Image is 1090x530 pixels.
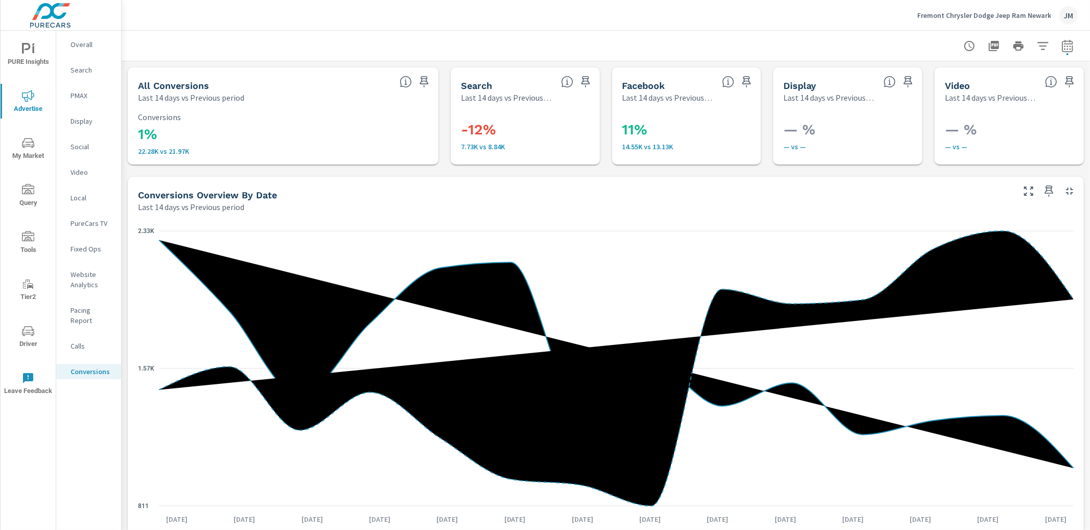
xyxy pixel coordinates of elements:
p: Local [71,193,113,203]
div: Search [56,62,121,78]
p: — vs — [945,143,1080,151]
p: Last 14 days vs Previous period [622,91,714,104]
div: Conversions [56,364,121,379]
button: Apply Filters [1033,36,1053,56]
h3: 1% [138,126,428,143]
p: [DATE] [970,514,1006,524]
span: Tier2 [4,278,53,303]
p: — vs — [783,143,918,151]
div: JM [1059,6,1078,25]
p: [DATE] [565,514,600,524]
p: Last 14 days vs Previous period [138,91,244,104]
text: 811 [138,502,149,510]
text: 1.57K [138,365,154,372]
p: Overall [71,39,113,50]
p: Last 14 days vs Previous period [138,201,244,213]
p: [DATE] [294,514,330,524]
span: Save this to your personalized report [1061,74,1078,90]
div: Calls [56,338,121,354]
span: All conversions reported from Facebook with duplicates filtered out [722,76,734,88]
h5: Facebook [622,80,665,91]
p: Conversions [71,366,113,377]
p: [DATE] [835,514,871,524]
h3: — % [945,121,1080,139]
p: Display [71,116,113,126]
span: All Conversions include Actions, Leads and Unmapped Conversions [400,76,412,88]
p: Last 14 days vs Previous period [783,91,875,104]
p: [DATE] [632,514,668,524]
p: [DATE] [700,514,736,524]
div: Website Analytics [56,267,121,292]
h5: Search [461,80,492,91]
p: 7,733 vs 8,836 [461,143,596,151]
p: PureCars TV [71,218,113,228]
span: My Market [4,137,53,162]
span: Search Conversions include Actions, Leads and Unmapped Conversions. [561,76,573,88]
button: "Export Report to PDF" [984,36,1004,56]
div: nav menu [1,31,56,407]
p: Fixed Ops [71,244,113,254]
p: [DATE] [362,514,398,524]
div: PureCars TV [56,216,121,231]
h3: — % [783,121,918,139]
div: Display [56,113,121,129]
span: PURE Insights [4,43,53,68]
span: Save this to your personalized report [416,74,432,90]
h3: -12% [461,121,596,139]
p: Calls [71,341,113,351]
text: 2.33K [138,227,154,235]
span: Save this to your personalized report [577,74,594,90]
h5: Display [783,80,816,91]
h5: All Conversions [138,80,209,91]
h5: Conversions Overview By Date [138,190,277,200]
button: Print Report [1008,36,1029,56]
span: Save this to your personalized report [738,74,755,90]
div: PMAX [56,88,121,103]
p: [DATE] [429,514,465,524]
span: Save this to your personalized report [900,74,916,90]
div: Fixed Ops [56,241,121,257]
span: Leave Feedback [4,372,53,397]
p: Search [71,65,113,75]
p: Conversions [138,112,428,122]
div: Local [56,190,121,205]
p: Last 14 days vs Previous period [945,91,1037,104]
button: Select Date Range [1057,36,1078,56]
span: Tools [4,231,53,256]
h3: 11% [622,121,757,139]
p: 14,549 vs 13,130 [622,143,757,151]
p: Pacing Report [71,305,113,326]
p: [DATE] [902,514,938,524]
div: Social [56,139,121,154]
p: Fremont Chrysler Dodge Jeep Ram Newark [917,11,1051,20]
p: Last 14 days vs Previous period [461,91,553,104]
p: PMAX [71,90,113,101]
span: Driver [4,325,53,350]
p: [DATE] [497,514,533,524]
p: Video [71,167,113,177]
span: Advertise [4,90,53,115]
button: Make Fullscreen [1021,183,1037,199]
p: [DATE] [1038,514,1074,524]
span: Display Conversions include Actions, Leads and Unmapped Conversions [884,76,896,88]
span: Query [4,184,53,209]
div: Pacing Report [56,303,121,328]
p: [DATE] [227,514,263,524]
span: Save this to your personalized report [1041,183,1057,199]
p: [DATE] [768,514,803,524]
span: Video Conversions include Actions, Leads and Unmapped Conversions [1045,76,1057,88]
p: Website Analytics [71,269,113,290]
p: 22,282 vs 21,966 [138,147,428,155]
button: Minimize Widget [1061,183,1078,199]
div: Video [56,165,121,180]
p: Social [71,142,113,152]
div: Overall [56,37,121,52]
h5: Video [945,80,970,91]
p: [DATE] [159,514,195,524]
